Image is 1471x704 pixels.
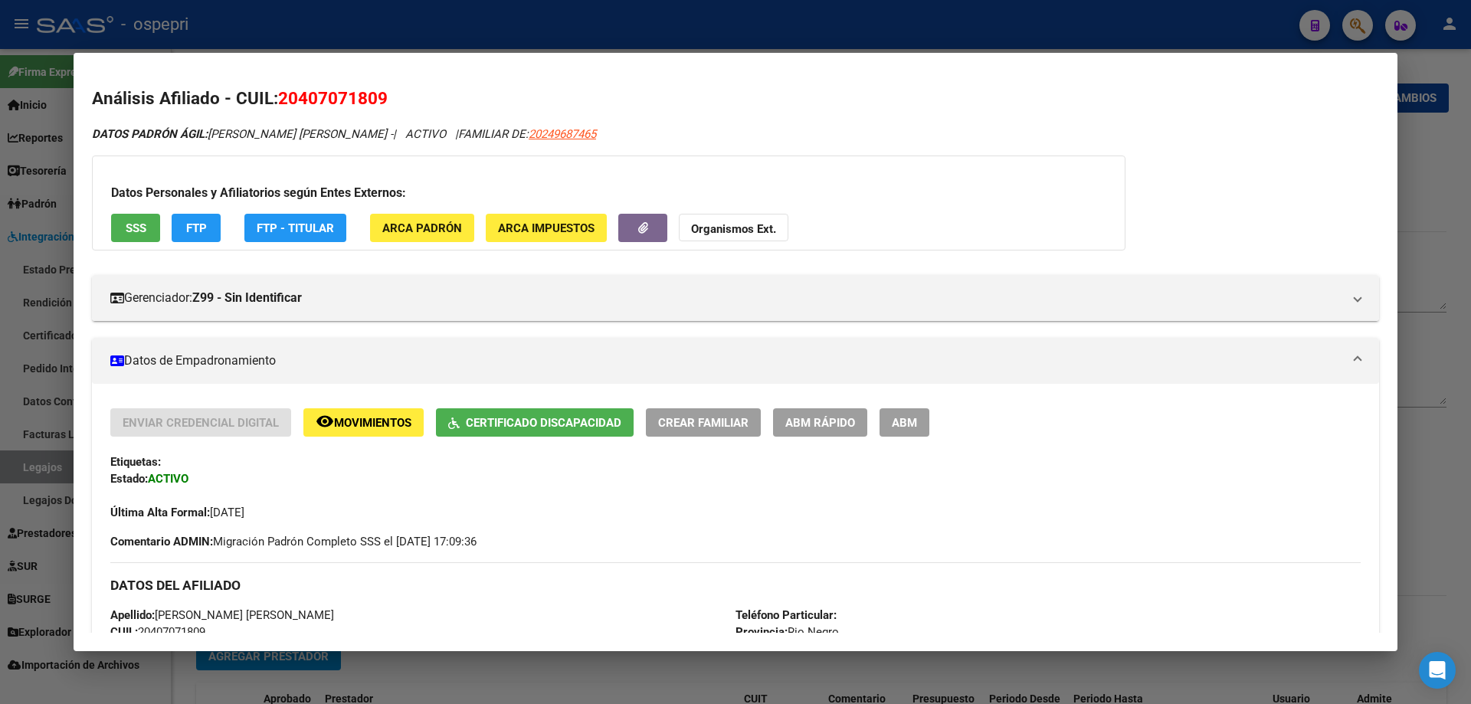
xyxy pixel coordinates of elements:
button: ARCA Padrón [370,214,474,242]
i: | ACTIVO | [92,127,596,141]
span: ARCA Impuestos [498,221,595,235]
span: Certificado Discapacidad [466,416,621,430]
button: Crear Familiar [646,408,761,437]
strong: DATOS PADRÓN ÁGIL: [92,127,208,141]
mat-expansion-panel-header: Gerenciador:Z99 - Sin Identificar [92,275,1379,321]
span: ABM Rápido [785,416,855,430]
span: FAMILIAR DE: [458,127,596,141]
span: FTP - Titular [257,221,334,235]
button: ARCA Impuestos [486,214,607,242]
span: [PERSON_NAME] [PERSON_NAME] [110,608,334,622]
span: ARCA Padrón [382,221,462,235]
span: Migración Padrón Completo SSS el [DATE] 17:09:36 [110,533,477,550]
button: FTP - Titular [244,214,346,242]
h3: Datos Personales y Afiliatorios según Entes Externos: [111,184,1106,202]
button: Enviar Credencial Digital [110,408,291,437]
button: Certificado Discapacidad [436,408,634,437]
strong: ACTIVO [148,472,188,486]
span: [DATE] [110,506,244,519]
button: Organismos Ext. [679,214,788,242]
div: Open Intercom Messenger [1419,652,1456,689]
strong: Estado: [110,472,148,486]
mat-icon: remove_red_eye [316,412,334,431]
strong: Organismos Ext. [691,222,776,236]
strong: Comentario ADMIN: [110,535,213,548]
strong: Provincia: [735,625,788,639]
mat-panel-title: Datos de Empadronamiento [110,352,1342,370]
strong: CUIL: [110,625,138,639]
button: SSS [111,214,160,242]
button: ABM [880,408,929,437]
span: Crear Familiar [658,416,749,430]
span: 20407071809 [110,625,205,639]
span: 20407071809 [278,88,388,108]
strong: Teléfono Particular: [735,608,837,622]
span: Rio Negro [735,625,839,639]
strong: Etiquetas: [110,455,161,469]
strong: Z99 - Sin Identificar [192,289,302,307]
span: Enviar Credencial Digital [123,416,279,430]
span: ABM [892,416,917,430]
button: Movimientos [303,408,424,437]
h3: DATOS DEL AFILIADO [110,577,1361,594]
span: [PERSON_NAME] [PERSON_NAME] - [92,127,393,141]
mat-expansion-panel-header: Datos de Empadronamiento [92,338,1379,384]
strong: Última Alta Formal: [110,506,210,519]
h2: Análisis Afiliado - CUIL: [92,86,1379,112]
button: FTP [172,214,221,242]
span: FTP [186,221,207,235]
span: 20249687465 [529,127,596,141]
span: SSS [126,221,146,235]
mat-panel-title: Gerenciador: [110,289,1342,307]
span: Movimientos [334,416,411,430]
strong: Apellido: [110,608,155,622]
button: ABM Rápido [773,408,867,437]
